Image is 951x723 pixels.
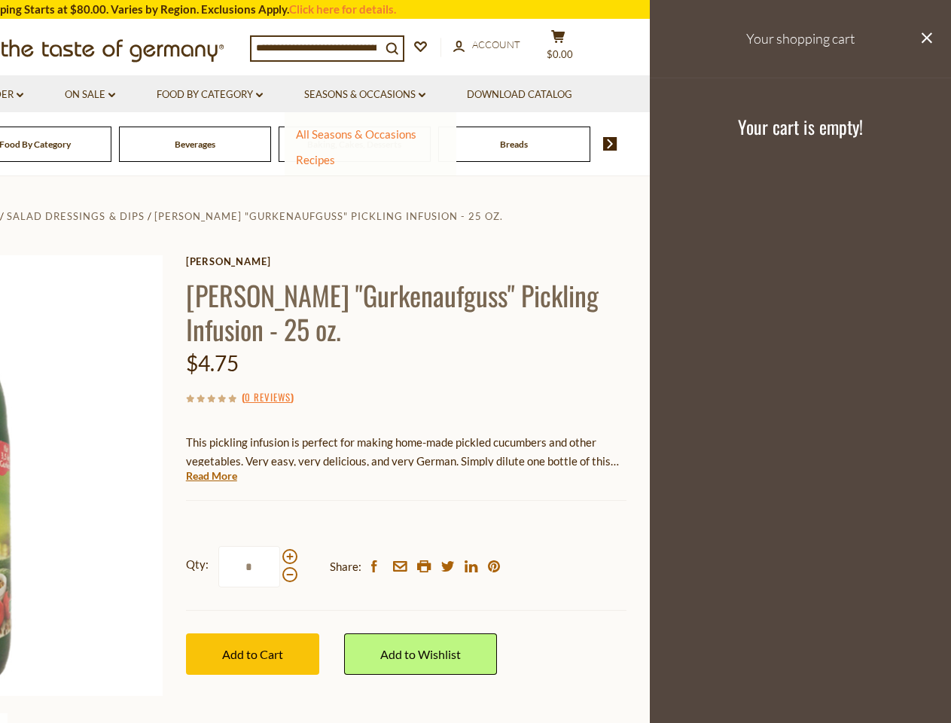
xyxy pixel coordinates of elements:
[296,127,416,141] a: All Seasons & Occasions
[330,557,361,576] span: Share:
[7,210,144,222] a: Salad Dressings & Dips
[289,2,396,16] a: Click here for details.
[186,633,319,675] button: Add to Cart
[245,389,291,406] a: 0 Reviews
[186,555,209,574] strong: Qty:
[669,115,932,138] h3: Your cart is empty!
[218,546,280,587] input: Qty:
[296,153,335,166] a: Recipes
[603,137,617,151] img: next arrow
[157,87,263,103] a: Food By Category
[453,37,520,53] a: Account
[467,87,572,103] a: Download Catalog
[65,87,115,103] a: On Sale
[536,29,581,67] button: $0.00
[222,647,283,661] span: Add to Cart
[186,255,626,267] a: [PERSON_NAME]
[186,468,237,484] a: Read More
[304,87,425,103] a: Seasons & Occasions
[186,433,626,471] p: This pickling infusion is perfect for making home-made pickled cucumbers and other vegetables. Ve...
[186,278,626,346] h1: [PERSON_NAME] "Gurkenaufguss" Pickling Infusion - 25 oz.
[344,633,497,675] a: Add to Wishlist
[472,38,520,50] span: Account
[547,48,573,60] span: $0.00
[154,210,503,222] a: [PERSON_NAME] "Gurkenaufguss" Pickling Infusion - 25 oz.
[242,389,294,404] span: ( )
[186,350,239,376] span: $4.75
[500,139,528,150] a: Breads
[175,139,215,150] a: Beverages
